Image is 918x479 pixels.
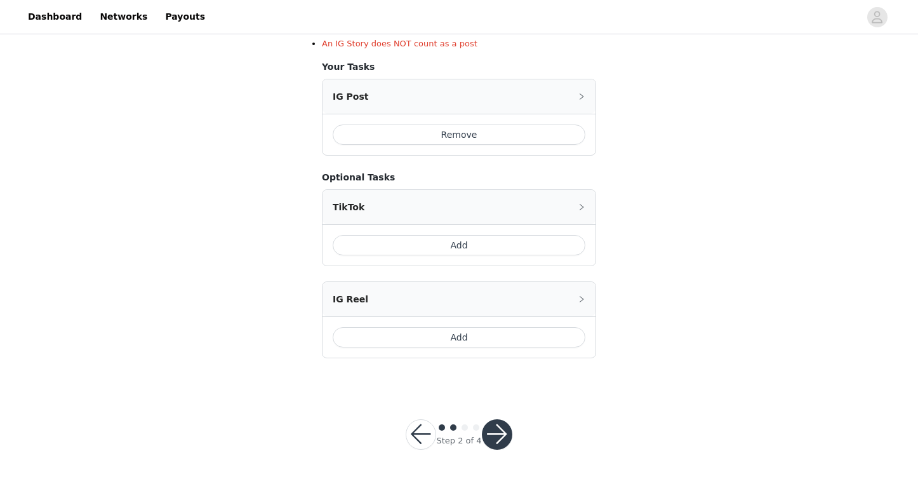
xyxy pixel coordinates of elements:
[20,3,90,31] a: Dashboard
[323,282,595,316] div: icon: rightIG Reel
[323,79,595,114] div: icon: rightIG Post
[578,93,585,100] i: icon: right
[578,295,585,303] i: icon: right
[322,171,596,184] h4: Optional Tasks
[333,327,585,347] button: Add
[322,39,477,48] span: An IG Story does NOT count as a post
[578,203,585,211] i: icon: right
[92,3,155,31] a: Networks
[436,435,481,447] div: Step 2 of 4
[333,235,585,255] button: Add
[871,7,883,27] div: avatar
[157,3,213,31] a: Payouts
[322,60,596,74] h4: Your Tasks
[333,125,585,145] button: Remove
[323,190,595,224] div: icon: rightTikTok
